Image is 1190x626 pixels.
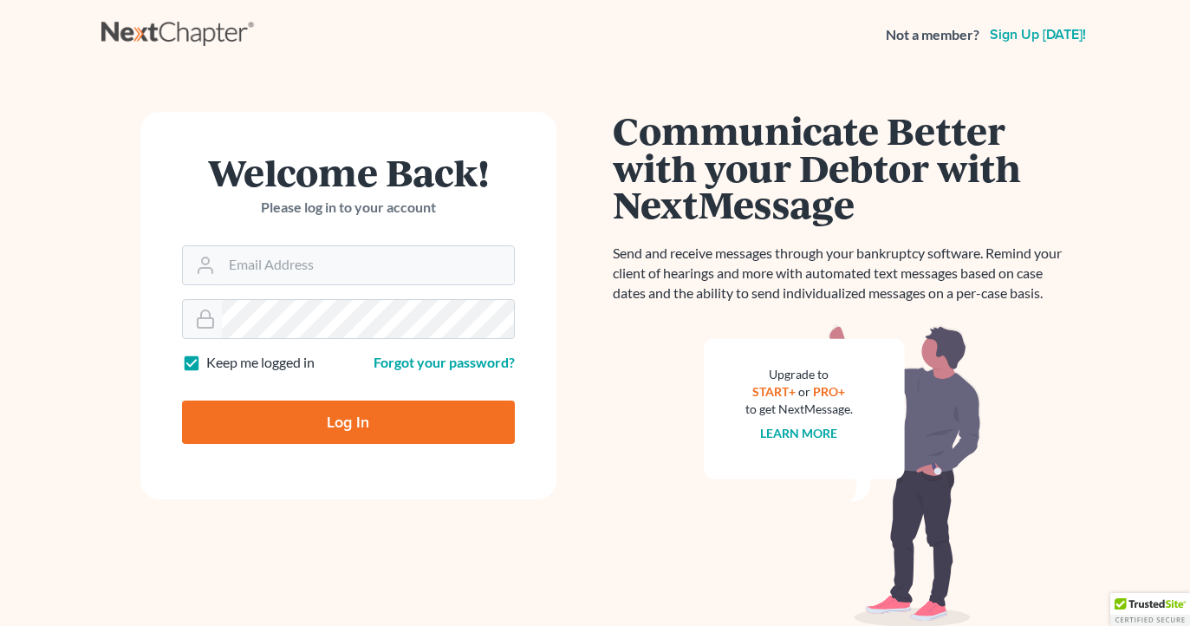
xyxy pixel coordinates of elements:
a: Sign up [DATE]! [986,28,1089,42]
a: Forgot your password? [374,354,515,370]
h1: Communicate Better with your Debtor with NextMessage [613,112,1072,223]
input: Log In [182,401,515,444]
p: Please log in to your account [182,198,515,218]
div: TrustedSite Certified [1110,593,1190,626]
p: Send and receive messages through your bankruptcy software. Remind your client of hearings and mo... [613,244,1072,303]
div: Upgrade to [745,366,853,383]
span: or [798,384,810,399]
input: Email Address [222,246,514,284]
h1: Welcome Back! [182,153,515,191]
label: Keep me logged in [206,353,315,373]
a: PRO+ [813,384,845,399]
a: START+ [752,384,796,399]
a: Learn more [760,426,837,440]
strong: Not a member? [886,25,979,45]
div: to get NextMessage. [745,401,853,418]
